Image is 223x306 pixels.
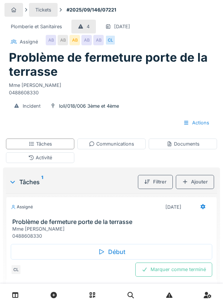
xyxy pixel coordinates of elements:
[9,178,135,186] div: Tâches
[35,6,51,13] div: Tickets
[138,175,173,189] div: Filtrer
[64,6,119,13] strong: #2025/09/146/07221
[28,154,52,161] div: Activité
[167,140,200,147] div: Documents
[12,225,214,240] div: Mme [PERSON_NAME] 0488608330
[20,38,38,45] div: Assigné
[23,102,41,110] div: Incident
[29,140,52,147] div: Tâches
[114,23,130,30] div: [DATE]
[81,35,92,45] div: AB
[11,23,62,30] div: Plomberie et Sanitaires
[11,244,212,260] div: Début
[41,178,43,186] sup: 1
[135,263,212,276] div: Marquer comme terminé
[177,116,216,130] div: Actions
[165,204,181,211] div: [DATE]
[105,35,116,45] div: CL
[11,264,21,275] div: CL
[9,79,214,96] div: Mme [PERSON_NAME] 0488608330
[58,35,68,45] div: AB
[176,175,214,189] div: Ajouter
[89,140,134,147] div: Communications
[93,35,104,45] div: AB
[70,35,80,45] div: AB
[46,35,56,45] div: AB
[9,51,214,79] h1: Problème de fermeture porte de la terrasse
[87,23,90,30] div: 4
[11,204,33,210] div: Assigné
[59,102,119,110] div: loli/018/006 3ème et 4ème
[12,218,214,225] h3: Problème de fermeture porte de la terrasse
